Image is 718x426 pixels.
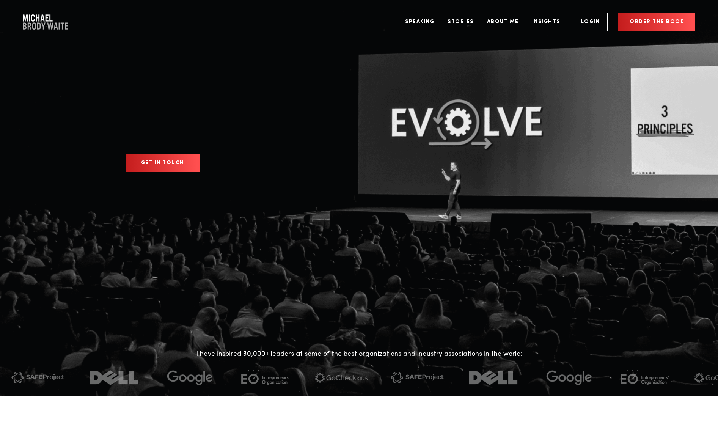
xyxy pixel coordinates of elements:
a: Login [573,13,608,31]
a: GET IN TOUCH [126,154,200,172]
a: Company Logo Company Logo [23,14,68,30]
a: Order the book [618,13,695,31]
a: Insights [526,8,566,36]
a: Speaking [399,8,440,36]
a: Stories [442,8,479,36]
a: About Me [481,8,525,36]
